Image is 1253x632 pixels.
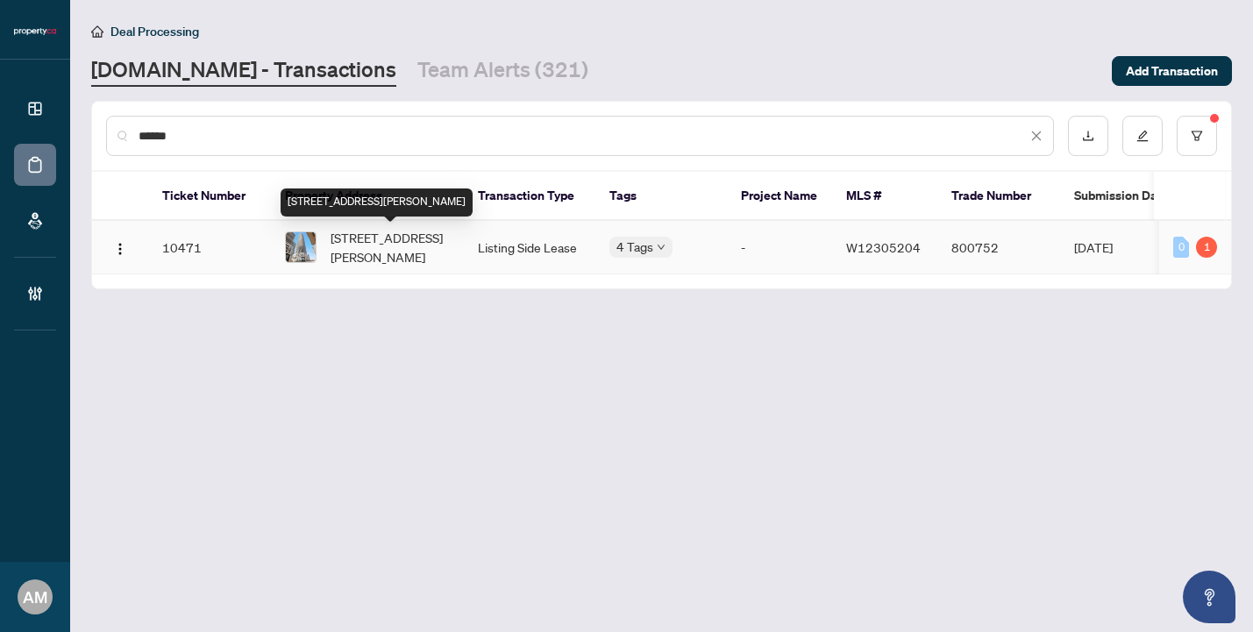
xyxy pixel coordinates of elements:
[1074,186,1169,205] span: Submission Date
[1030,130,1043,142] span: close
[1183,571,1235,623] button: Open asap
[1177,116,1217,156] button: filter
[1082,130,1094,142] span: download
[271,172,464,221] th: Property Address
[91,55,396,87] a: [DOMAIN_NAME] - Transactions
[106,233,134,261] button: Logo
[727,221,832,274] td: -
[1136,130,1149,142] span: edit
[286,232,316,262] img: thumbnail-img
[832,172,937,221] th: MLS #
[727,172,832,221] th: Project Name
[937,172,1060,221] th: Trade Number
[110,24,199,39] span: Deal Processing
[464,172,595,221] th: Transaction Type
[1173,237,1189,258] div: 0
[148,221,271,274] td: 10471
[1191,130,1203,142] span: filter
[113,242,127,256] img: Logo
[281,188,473,217] div: [STREET_ADDRESS][PERSON_NAME]
[1060,172,1209,221] th: Submission Date
[616,237,653,257] span: 4 Tags
[1112,56,1232,86] button: Add Transaction
[1068,116,1108,156] button: download
[595,172,727,221] th: Tags
[14,26,56,37] img: logo
[1122,116,1163,156] button: edit
[331,228,450,266] span: [STREET_ADDRESS][PERSON_NAME]
[937,221,1060,274] td: 800752
[91,25,103,38] span: home
[148,172,271,221] th: Ticket Number
[1196,237,1217,258] div: 1
[1126,57,1218,85] span: Add Transaction
[1060,221,1209,274] td: [DATE]
[657,243,666,252] span: down
[417,55,588,87] a: Team Alerts (321)
[23,585,47,609] span: AM
[846,239,921,255] span: W12305204
[464,221,595,274] td: Listing Side Lease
